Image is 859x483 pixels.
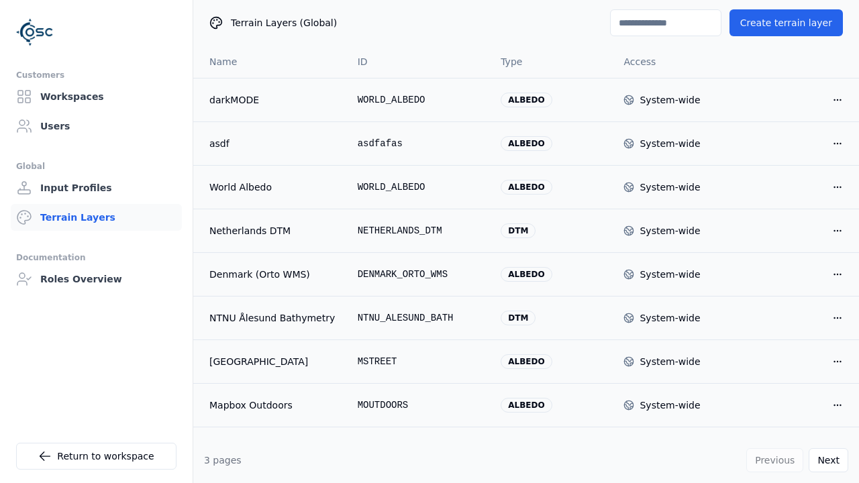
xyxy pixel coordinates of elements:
button: Next [809,448,848,472]
div: System-wide [640,180,700,194]
a: Input Profiles [11,174,182,201]
div: albedo [501,136,552,151]
div: NTNU_ALESUND_BATH [358,311,480,325]
th: ID [347,46,491,78]
div: System-wide [640,311,700,325]
a: Return to workspace [16,443,176,470]
span: 3 pages [204,455,242,466]
span: Terrain Layers (Global) [231,16,337,30]
div: WORLD_ALBEDO [358,93,480,107]
a: Users [11,113,182,140]
div: Customers [16,67,176,83]
div: System-wide [640,224,700,237]
div: WORLD_ALBEDO [358,180,480,194]
div: Global [16,158,176,174]
th: Name [193,46,347,78]
div: System-wide [640,398,700,412]
button: Create terrain layer [729,9,843,36]
a: Netherlands DTM [209,224,336,237]
div: System-wide [640,355,700,368]
div: albedo [501,180,552,195]
a: World Albedo [209,180,336,194]
th: Access [613,46,736,78]
a: asdf [209,137,336,150]
div: albedo [501,354,552,369]
div: albedo [501,398,552,413]
div: Documentation [16,250,176,266]
div: asdfafas [358,137,480,150]
div: System-wide [640,93,700,107]
div: albedo [501,267,552,282]
a: Roles Overview [11,266,182,292]
a: Terrain Layers [11,204,182,231]
div: DENMARK_ORTO_WMS [358,268,480,281]
div: MOUTDOORS [358,398,480,412]
th: Type [490,46,613,78]
a: Mapbox Outdoors [209,398,336,412]
div: albedo [501,93,552,107]
div: System-wide [640,268,700,281]
a: darkMODE [209,93,336,107]
div: System-wide [640,137,700,150]
img: Logo [16,13,54,51]
div: dtm [501,311,536,325]
a: NTNU Ålesund Bathymetry [209,311,336,325]
a: [GEOGRAPHIC_DATA] [209,355,336,368]
a: Workspaces [11,83,182,110]
div: NETHERLANDS_DTM [358,224,480,237]
div: dtm [501,223,536,238]
a: Denmark (Orto WMS) [209,268,336,281]
div: MSTREET [358,355,480,368]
